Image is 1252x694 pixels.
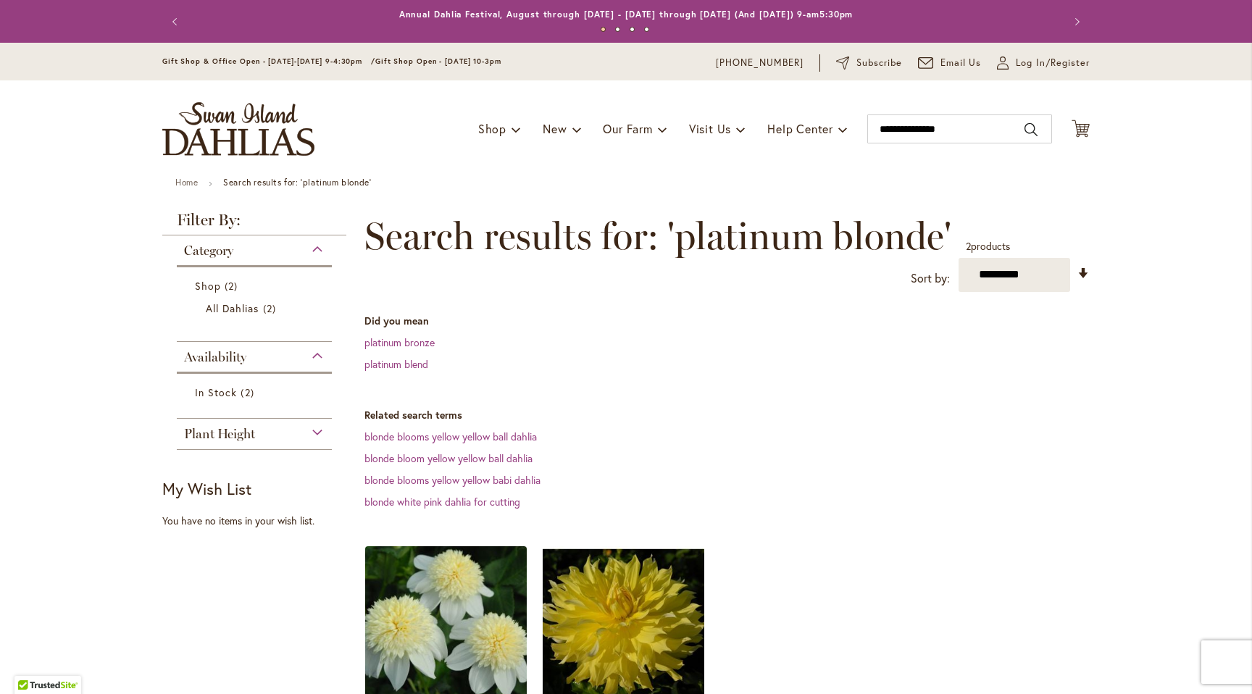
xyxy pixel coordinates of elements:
dt: Did you mean [364,314,1090,328]
span: Plant Height [184,426,255,442]
span: Email Us [940,56,982,70]
dt: Related search terms [364,408,1090,422]
a: blonde bloom yellow yellow ball dahlia [364,451,533,465]
span: Gift Shop Open - [DATE] 10-3pm [375,57,501,66]
span: Availability [184,349,246,365]
span: Gift Shop & Office Open - [DATE]-[DATE] 9-4:30pm / [162,57,375,66]
span: Shop [478,121,506,136]
strong: Search results for: 'platinum blonde' [223,177,371,188]
a: blonde blooms yellow yellow babi dahlia [364,473,541,487]
span: All Dahlias [206,301,259,315]
a: Email Us [918,56,982,70]
span: 2 [966,239,971,253]
button: 2 of 4 [615,27,620,32]
span: Our Farm [603,121,652,136]
span: In Stock [195,385,237,399]
span: Shop [195,279,221,293]
a: In Stock 2 [195,385,317,400]
button: 3 of 4 [630,27,635,32]
button: 1 of 4 [601,27,606,32]
strong: Filter By: [162,212,346,235]
a: All Dahlias [206,301,306,316]
iframe: Launch Accessibility Center [11,643,51,683]
a: store logo [162,102,314,156]
a: Subscribe [836,56,902,70]
span: 2 [263,301,280,316]
a: platinum blend [364,357,428,371]
strong: My Wish List [162,478,251,499]
a: Log In/Register [997,56,1090,70]
span: New [543,121,567,136]
a: Home [175,177,198,188]
span: 2 [225,278,241,293]
div: You have no items in your wish list. [162,514,356,528]
a: platinum bronze [364,335,435,349]
span: 2 [241,385,257,400]
a: blonde blooms yellow yellow ball dahlia [364,430,537,443]
span: Category [184,243,233,259]
button: Previous [162,7,191,36]
span: Help Center [767,121,833,136]
span: Search results for: 'platinum blonde' [364,214,951,258]
span: Log In/Register [1016,56,1090,70]
a: Shop [195,278,317,293]
p: products [966,235,1010,258]
span: Visit Us [689,121,731,136]
label: Sort by: [911,265,950,292]
a: blonde white pink dahlia for cutting [364,495,520,509]
span: Subscribe [856,56,902,70]
button: Next [1061,7,1090,36]
a: [PHONE_NUMBER] [716,56,804,70]
a: Annual Dahlia Festival, August through [DATE] - [DATE] through [DATE] (And [DATE]) 9-am5:30pm [399,9,854,20]
button: 4 of 4 [644,27,649,32]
